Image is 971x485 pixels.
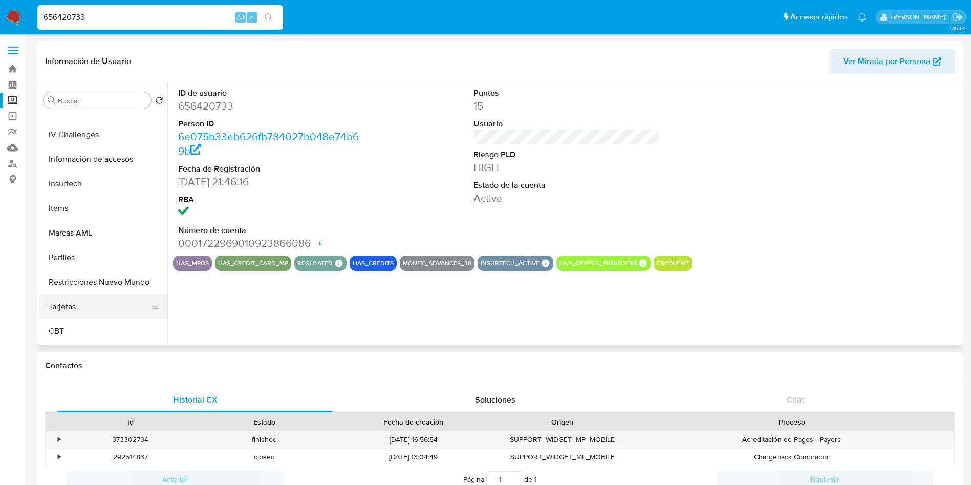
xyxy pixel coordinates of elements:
[58,435,60,445] div: •
[481,261,540,265] button: insurtech_active
[630,431,954,448] div: Acreditación de Pagos - Payers
[178,129,359,158] a: 6e075b33eb626fb784027b048e74b69b
[332,449,495,466] div: [DATE] 13:04:49
[250,12,253,22] span: s
[39,122,167,147] button: IV Challenges
[198,431,332,448] div: finished
[475,394,515,406] span: Soluciones
[58,96,147,106] input: Buscar
[332,431,495,448] div: [DATE] 16:56:54
[473,180,660,191] dt: Estado de la cuenta
[39,319,167,344] button: CBT
[403,261,471,265] button: money_advances_38
[58,452,60,462] div: •
[297,261,333,265] button: regulated
[339,417,488,427] div: Fecha de creación
[891,12,949,22] p: ivonne.perezonofre@mercadolibre.com.mx
[63,449,198,466] div: 292514837
[176,261,209,265] button: has_mpos
[830,49,955,74] button: Ver Mirada por Persona
[71,417,190,427] div: Id
[39,196,167,221] button: Items
[787,394,804,406] span: Chat
[495,431,630,448] div: SUPPORT_WIDGET_MP_MOBILE
[39,172,167,196] button: Insurtech
[39,294,159,319] button: Tarjetas
[178,236,365,250] dd: 0001722969010923866086
[178,175,365,189] dd: [DATE] 21:46:16
[858,13,867,22] a: Notificaciones
[473,149,660,160] dt: Riesgo PLD
[155,96,163,108] button: Volver al orden por defecto
[178,225,365,236] dt: Número de cuenta
[178,194,365,205] dt: RBA
[39,221,167,245] button: Marcas AML
[39,270,167,294] button: Restricciones Nuevo Mundo
[45,56,131,67] h1: Información de Usuario
[353,261,394,265] button: has_credits
[198,449,332,466] div: closed
[473,118,660,130] dt: Usuario
[37,11,283,24] input: Buscar usuario o caso...
[843,49,931,74] span: Ver Mirada por Persona
[790,12,848,23] span: Accesos rápidos
[258,10,279,25] button: search-icon
[236,12,245,22] span: Alt
[473,88,660,99] dt: Puntos
[39,147,167,172] button: Información de accesos
[178,118,365,130] dt: Person ID
[178,99,365,113] dd: 656420733
[218,261,288,265] button: has_credit_card_mp
[39,245,167,270] button: Perfiles
[473,191,660,205] dd: Activa
[205,417,325,427] div: Estado
[503,417,622,427] div: Origen
[473,99,660,113] dd: 15
[178,88,365,99] dt: ID de usuario
[63,431,198,448] div: 373302734
[534,474,537,484] span: 1
[178,163,365,175] dt: Fecha de Registración
[495,449,630,466] div: SUPPORT_WIDGET_ML_MOBILE
[630,449,954,466] div: Chargeback Comprador
[45,361,955,371] h1: Contactos
[953,12,963,23] a: Salir
[657,261,689,265] button: frequent
[173,394,218,406] span: Historial CX
[637,417,947,427] div: Proceso
[559,261,637,265] button: has_crypto_providers
[48,96,56,104] button: Buscar
[473,160,660,175] dd: HIGH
